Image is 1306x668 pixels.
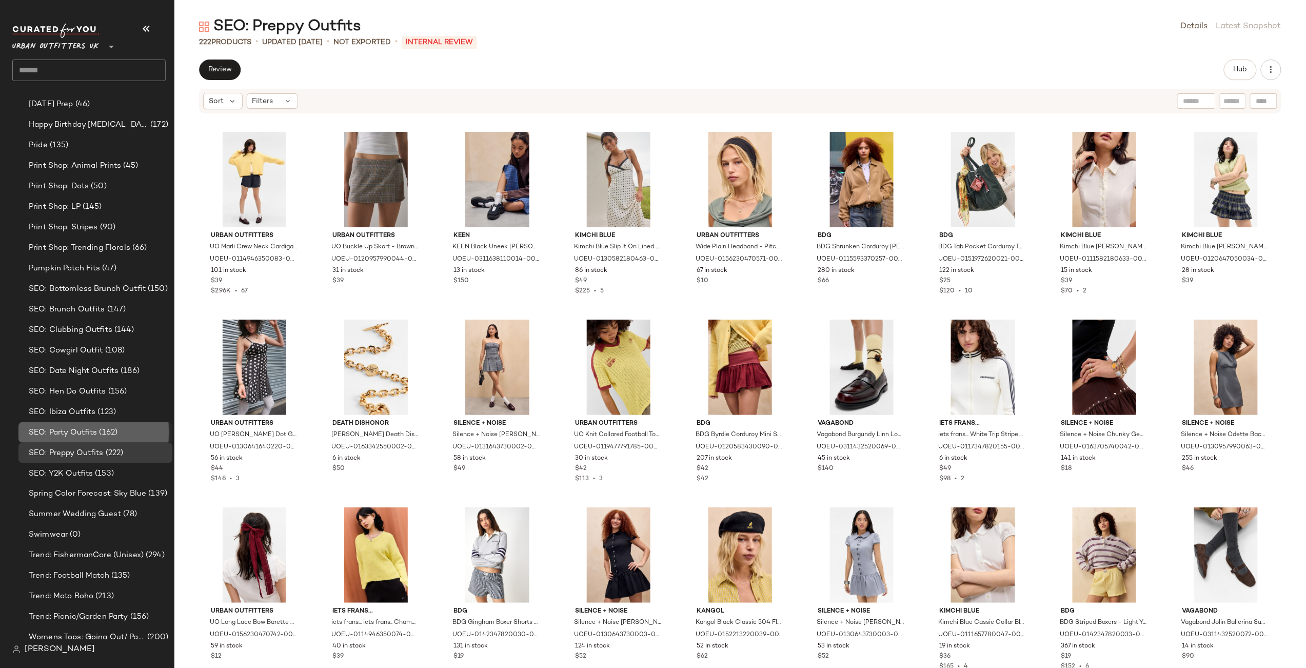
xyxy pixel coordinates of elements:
span: (213) [93,591,114,603]
span: (139) [146,488,167,500]
span: Trend: FishermanCore (Unisex) [29,550,144,562]
span: $66 [818,277,829,286]
span: UOEU-0120957990044-000-029 [331,255,419,264]
span: 6 in stock [332,454,361,463]
span: UOEU-0119477791785-000-072 [574,443,661,452]
img: 0311638110014_001_m [446,132,549,227]
span: SEO: Date Night Outfits [29,365,118,377]
span: UO Long Lace Bow Barette Hair Clip ALL at Urban Outfitters [210,618,297,627]
span: Print Shop: Stripes [29,222,98,233]
span: Vagabond [1182,607,1270,616]
span: Wide Plain Headband - Pitch black at Urban Outfitters [696,243,783,252]
span: 59 in stock [211,642,243,651]
span: 131 in stock [454,642,488,651]
span: BDG [1061,607,1148,616]
a: Details [1181,21,1208,33]
img: 0131643730002_008_a2 [446,320,549,415]
img: svg%3e [12,645,21,654]
span: 3 [236,476,240,482]
img: 0119477791785_072_a2 [567,320,670,415]
span: UOEU-0114946350074-000-072 [331,631,419,640]
span: $120 [940,288,955,294]
span: $52 [818,652,829,661]
button: Review [199,60,241,80]
span: Review [208,66,232,74]
span: KEEN [454,231,541,241]
span: (156) [106,386,127,398]
span: • [327,36,329,48]
span: UOEU-0114946350083-000-271 [210,255,297,264]
span: (46) [73,99,90,110]
span: Silence + Noise [PERSON_NAME] Shirt Dress - Grey XL at Urban Outfitters [817,618,904,627]
span: • [226,476,236,482]
span: KEEN Black Uneek [PERSON_NAME] [PERSON_NAME] Shoes - Black UK 8 at Urban Outfitters [453,243,540,252]
span: Filters [252,96,273,107]
span: Silence + Noise [PERSON_NAME] Check Bandeau Skorted Romper - Grey L at Urban Outfitters [453,430,540,440]
span: UOEU-0142347820030-000-001 [453,631,540,640]
span: (108) [103,345,125,357]
p: INTERNAL REVIEW [402,36,477,49]
span: Urban Outfitters [211,419,298,428]
img: 0130643730003_001_a2 [567,507,670,603]
span: 367 in stock [1061,642,1095,651]
span: BDG [818,231,905,241]
span: $49 [454,464,466,474]
span: Print Shop: Dots [29,181,89,192]
span: BDG Tab Pocket Corduroy Tote Bag - Dark Green 54cm x W: 12cm x H: 34.5cm at Urban Outfitters [939,243,1026,252]
span: $62 [697,652,708,661]
span: BDG Gingham Boxer Shorts - Black XL at Urban Outfitters [453,618,540,627]
span: (78) [121,509,137,521]
span: SEO: Y2K Outfits [29,468,93,480]
img: 0130957990063_004_a2 [1174,320,1278,415]
span: $90 [1182,652,1195,661]
span: 30 in stock [575,454,608,463]
span: UOEU-0163342550002-000-070 [331,443,419,452]
p: updated [DATE] [262,37,323,48]
img: 0151972620021_032_m [932,132,1035,227]
span: (294) [144,550,165,562]
span: $225 [575,288,590,294]
span: BDG Striped Boxers - Light Yellow S at Urban Outfitters [1060,618,1147,627]
span: UOEU-0311432520069-000-061 [817,443,904,452]
span: Urban Outfitters [697,231,784,241]
span: Hub [1233,66,1248,74]
span: Kimchi Blue [1182,231,1270,241]
span: Silence + Noise Odette Backless Dress - Grey M at Urban Outfitters [1181,430,1269,440]
span: • [590,288,600,294]
span: [DATE] Prep [29,99,73,110]
span: (222) [104,447,124,459]
span: Sort [209,96,224,107]
img: 0130582180463_010_a2 [567,132,670,227]
span: Silence + Noise [1182,419,1270,428]
span: Urban Outfitters [211,231,298,241]
span: SEO: Party Outfits [29,427,97,439]
span: BDG Shrunken Corduroy [PERSON_NAME] Jacket XS at Urban Outfitters [817,243,904,252]
span: UOEU-0151972620021-001-032 [939,255,1026,264]
span: 31 in stock [332,266,364,276]
span: Urban Outfitters UK [12,35,99,53]
span: • [395,36,398,48]
span: (47) [101,263,117,274]
span: Kimchi Blue Cassie Collar Blouse - White M at Urban Outfitters [939,618,1026,627]
p: Not Exported [333,37,391,48]
span: (200) [145,632,168,644]
span: Trend: Picnic/Garden Party [29,612,128,623]
span: 3 [599,476,603,482]
img: 0142347820033_270_b [1053,507,1156,603]
span: SEO: Ibiza Outfits [29,406,96,418]
span: 52 in stock [697,642,728,651]
img: 0163342550002_070_b [324,320,428,415]
span: $39 [211,277,222,286]
span: BDG Byrdie Corduroy Mini Skirt - Red XS at Urban Outfitters [696,430,783,440]
span: • [589,476,599,482]
span: $113 [575,476,589,482]
img: 0130641640220_009_c [203,320,306,415]
span: 14 in stock [1182,642,1214,651]
span: 2 [1083,288,1086,294]
span: UOEU-0111657780047-000-010 [939,631,1026,640]
img: cfy_white_logo.C9jOOHJF.svg [12,24,100,38]
span: (135) [109,571,130,582]
span: (186) [118,365,140,377]
span: UOEU-0117347820155-000-010 [939,443,1026,452]
span: Swimwear [29,529,68,541]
